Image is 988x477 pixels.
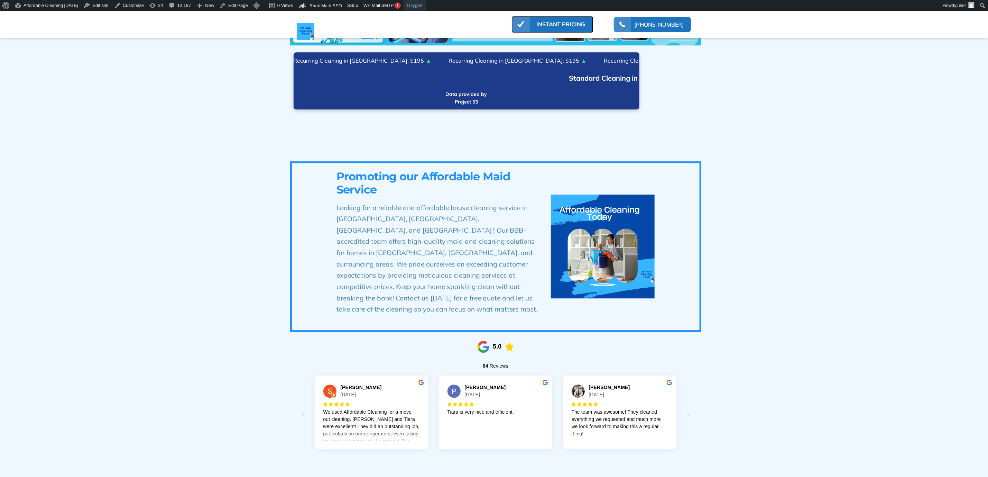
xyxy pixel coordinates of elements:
[559,56,750,65] span: Recurring Cleaning in [GEOGRAPHIC_DATA], [GEOGRAPHIC_DATA]: $200
[536,56,542,65] span: ▲
[249,56,387,65] a: Recurring Cleaning in [GEOGRAPHIC_DATA]: $195▲
[614,17,691,32] button: [PHONE_NUMBER]
[559,56,758,65] a: Recurring Cleaning in [GEOGRAPHIC_DATA], [GEOGRAPHIC_DATA]: $200
[510,73,655,84] a: Standard Cleaning in Land O' Lakes: $205
[404,56,535,65] span: Recurring Cleaning in [GEOGRAPHIC_DATA]: $195
[294,90,639,98] a: Data provided by
[404,56,542,65] a: Recurring Cleaning in [GEOGRAPHIC_DATA]: $195▲
[381,56,387,65] span: ▲
[336,170,544,197] h1: Promoting our Affordable Maid Service
[395,2,401,9] span: !
[310,3,342,8] span: Rank Math SEO
[958,3,966,8] span: user
[336,202,544,315] p: Looking for a reliable and affordable house cleaning service in [GEOGRAPHIC_DATA], [GEOGRAPHIC_DA...
[512,16,593,33] button: INSTANT PRICING
[294,52,639,87] a: Recurring Cleaning in [GEOGRAPHIC_DATA]: $195▲Recurring Cleaning in [GEOGRAPHIC_DATA]: $195▲Recur...
[551,195,655,298] img: Affordable Cleaning Today Logo
[635,20,684,29] a: [PHONE_NUMBER]
[455,99,478,105] a: Project 53
[510,73,646,84] span: Standard Cleaning in Land O' Lakes: $205
[249,56,379,65] span: Recurring Cleaning in [GEOGRAPHIC_DATA]: $195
